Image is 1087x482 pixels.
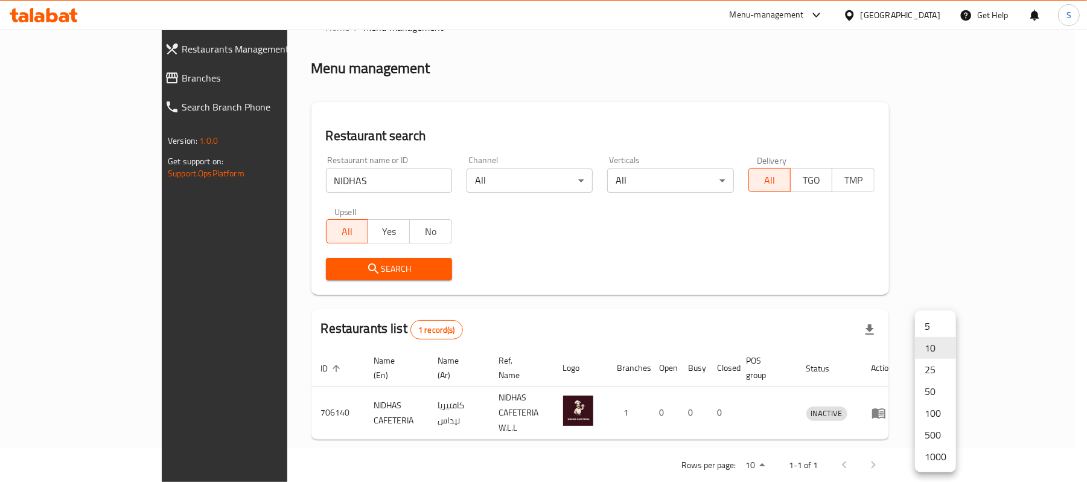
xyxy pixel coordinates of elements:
li: 500 [915,424,956,446]
li: 1000 [915,446,956,468]
li: 25 [915,359,956,381]
li: 5 [915,315,956,337]
li: 10 [915,337,956,359]
li: 50 [915,381,956,402]
li: 100 [915,402,956,424]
